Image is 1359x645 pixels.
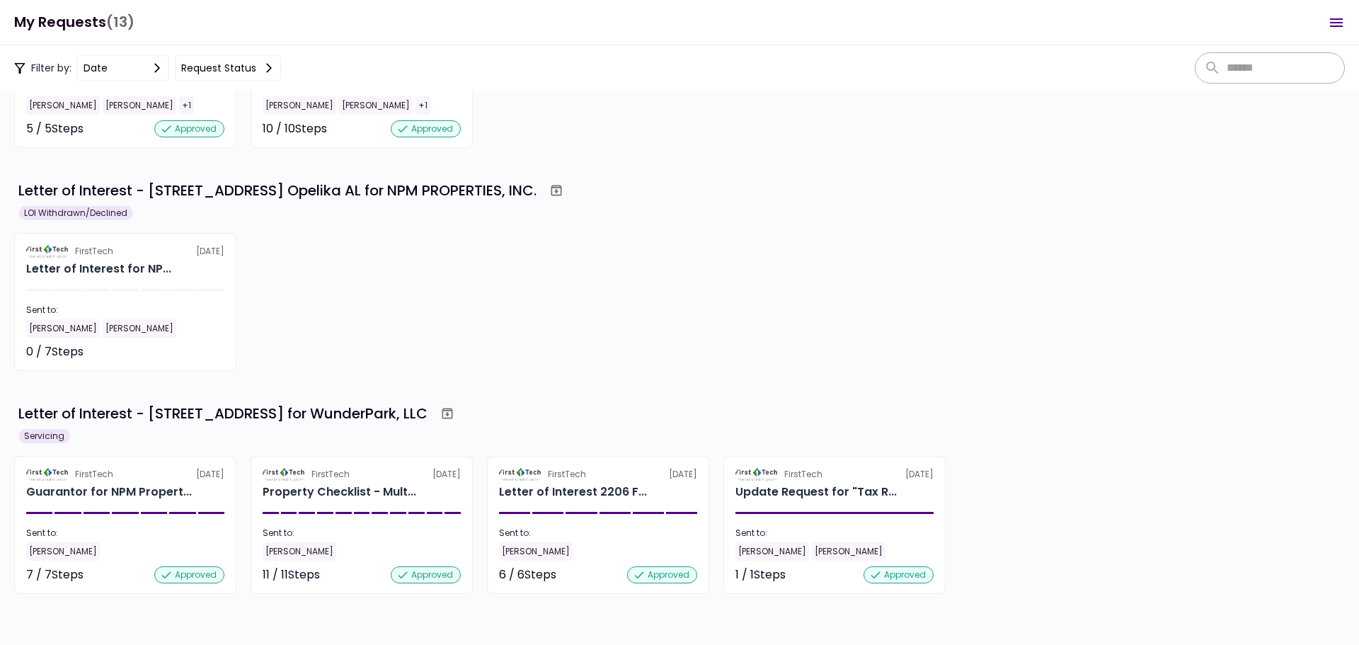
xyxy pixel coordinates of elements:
[735,566,786,583] div: 1 / 1 Steps
[26,261,171,278] div: Letter of Interest for NPM PROPERTIES, INC.
[26,120,84,137] div: 5 / 5 Steps
[26,96,100,115] div: [PERSON_NAME]
[1319,6,1353,40] button: Open menu
[812,542,885,561] div: [PERSON_NAME]
[391,120,461,137] div: approved
[263,120,327,137] div: 10 / 10 Steps
[735,542,809,561] div: [PERSON_NAME]
[154,120,224,137] div: approved
[544,178,569,203] button: Archive workflow
[179,96,194,115] div: +1
[499,566,556,583] div: 6 / 6 Steps
[263,484,416,501] div: Property Checklist - Multi-Family
[499,542,573,561] div: [PERSON_NAME]
[26,343,84,360] div: 0 / 7 Steps
[103,319,176,338] div: [PERSON_NAME]
[263,527,461,540] div: Sent to:
[499,484,647,501] div: Letter of Interest 2206 Fowlstown Rd Bainbridge GA
[627,566,697,583] div: approved
[735,527,934,540] div: Sent to:
[18,429,70,443] div: Servicing
[735,468,934,481] div: [DATE]
[103,96,176,115] div: [PERSON_NAME]
[26,468,224,481] div: [DATE]
[77,55,169,81] button: date
[499,468,697,481] div: [DATE]
[784,468,822,481] div: FirstTech
[26,304,224,316] div: Sent to:
[18,206,133,220] div: LOI Withdrawn/Declined
[735,468,779,481] img: Partner logo
[26,527,224,540] div: Sent to:
[18,180,537,201] div: Letter of Interest - [STREET_ADDRESS] Opelika AL for NPM PROPERTIES, INC.
[263,468,461,481] div: [DATE]
[311,468,350,481] div: FirstTech
[84,60,108,76] div: date
[263,566,320,583] div: 11 / 11 Steps
[26,245,224,258] div: [DATE]
[499,527,697,540] div: Sent to:
[499,468,542,481] img: Partner logo
[26,566,84,583] div: 7 / 7 Steps
[14,8,134,37] h1: My Requests
[175,55,281,81] button: Request status
[75,468,113,481] div: FirstTech
[14,55,281,81] div: Filter by:
[263,96,336,115] div: [PERSON_NAME]
[435,401,460,426] button: Archive workflow
[26,484,192,501] div: Guarantor for NPM Properties, Inc.
[864,566,934,583] div: approved
[75,245,113,258] div: FirstTech
[339,96,413,115] div: [PERSON_NAME]
[415,96,430,115] div: +1
[735,484,897,501] div: Update Request for "Tax Return"
[161,343,224,360] div: Not started
[106,8,134,37] span: (13)
[26,542,100,561] div: [PERSON_NAME]
[391,566,461,583] div: approved
[263,542,336,561] div: [PERSON_NAME]
[154,566,224,583] div: approved
[26,245,69,258] img: Partner logo
[26,319,100,338] div: [PERSON_NAME]
[548,468,586,481] div: FirstTech
[18,403,428,424] div: Letter of Interest - [STREET_ADDRESS] for WunderPark, LLC
[26,468,69,481] img: Partner logo
[263,468,306,481] img: Partner logo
